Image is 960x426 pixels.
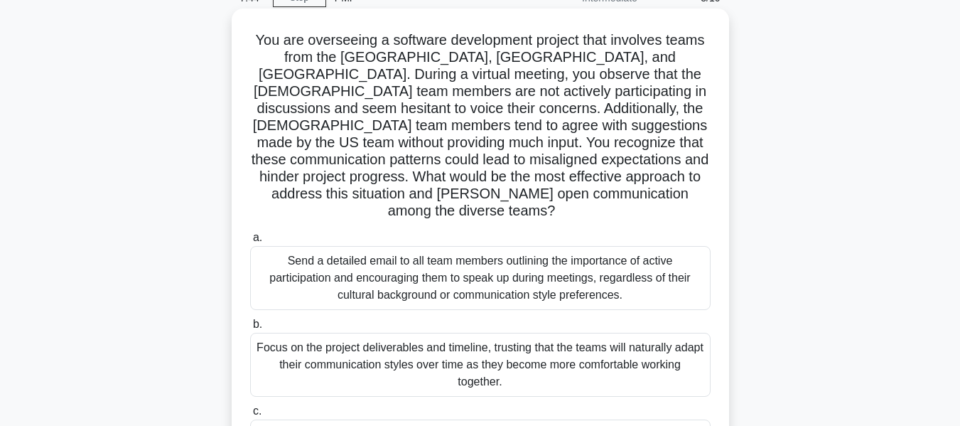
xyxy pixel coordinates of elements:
span: b. [253,318,262,330]
div: Send a detailed email to all team members outlining the importance of active participation and en... [250,246,711,310]
h5: You are overseeing a software development project that involves teams from the [GEOGRAPHIC_DATA],... [249,31,712,220]
span: c. [253,405,261,417]
span: a. [253,231,262,243]
div: Focus on the project deliverables and timeline, trusting that the teams will naturally adapt thei... [250,333,711,397]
